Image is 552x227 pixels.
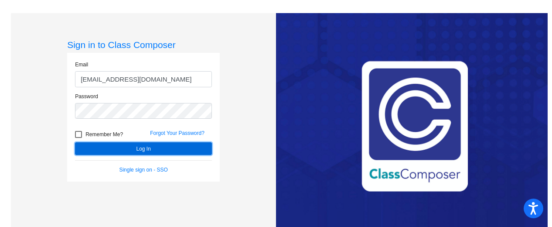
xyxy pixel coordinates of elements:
[150,130,204,136] a: Forgot Your Password?
[75,93,98,100] label: Password
[67,39,220,50] h3: Sign in to Class Composer
[85,129,123,140] span: Remember Me?
[75,142,212,155] button: Log In
[75,61,88,69] label: Email
[119,167,167,173] a: Single sign on - SSO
